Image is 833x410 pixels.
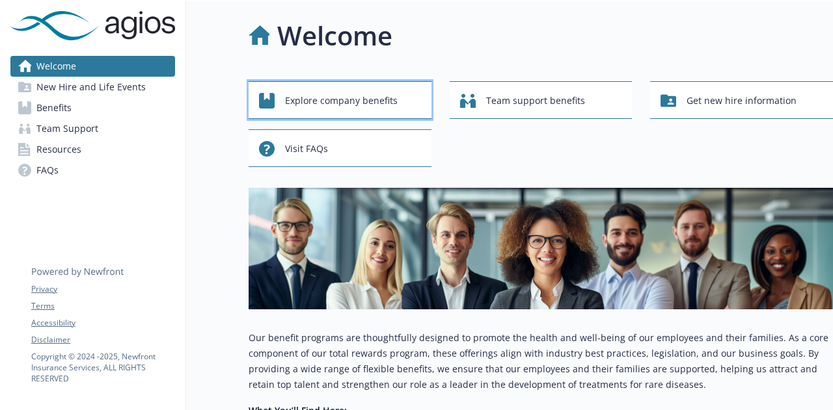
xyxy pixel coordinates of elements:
[36,160,59,181] span: FAQs
[650,81,833,119] button: Get new hire information
[249,129,431,167] button: Visit FAQs
[277,16,392,55] h1: Welcome
[450,81,633,119] button: Team support benefits
[249,330,833,392] p: Our benefit programs are thoughtfully designed to promote the health and well-being of our employ...
[31,334,174,346] a: Disclaimer
[36,77,146,97] span: New Hire and Life Events
[10,77,175,97] a: New Hire and Life Events
[36,56,76,77] span: Welcome
[31,283,174,295] a: Privacy
[31,317,174,329] a: Accessibility
[31,351,174,384] p: Copyright © 2024 - 2025 , Newfront Insurance Services, ALL RIGHTS RESERVED
[10,118,175,139] a: Team Support
[31,300,174,312] a: Terms
[285,136,328,161] span: Visit FAQs
[36,97,72,118] span: Benefits
[10,56,175,77] a: Welcome
[249,188,833,309] img: overview page banner
[10,97,175,118] a: Benefits
[285,88,398,113] span: Explore company benefits
[36,139,81,160] span: Resources
[249,81,431,119] button: Explore company benefits
[10,139,175,160] a: Resources
[10,160,175,181] a: FAQs
[486,88,585,113] span: Team support benefits
[687,88,797,113] span: Get new hire information
[36,118,98,139] span: Team Support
